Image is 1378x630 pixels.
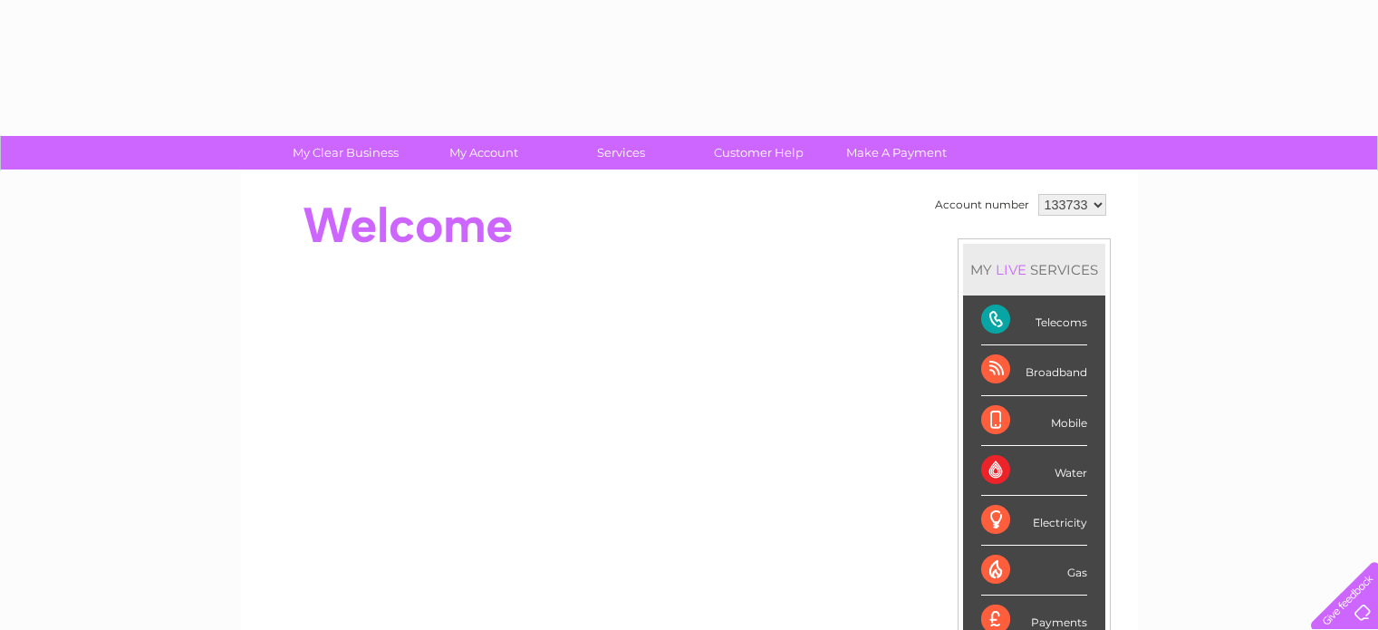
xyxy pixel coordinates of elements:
[930,189,1034,220] td: Account number
[981,396,1087,446] div: Mobile
[963,244,1105,296] div: MY SERVICES
[981,546,1087,596] div: Gas
[992,261,1030,278] div: LIVE
[546,136,696,170] a: Services
[981,296,1087,345] div: Telecoms
[409,136,558,170] a: My Account
[271,136,420,170] a: My Clear Business
[822,136,971,170] a: Make A Payment
[981,496,1087,546] div: Electricity
[684,136,834,170] a: Customer Help
[981,446,1087,496] div: Water
[981,345,1087,395] div: Broadband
